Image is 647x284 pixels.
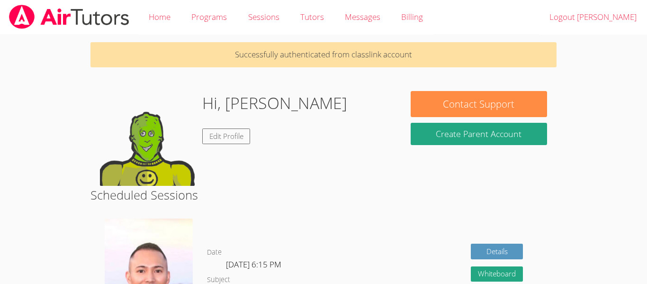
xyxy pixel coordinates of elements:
a: Details [471,244,523,259]
span: [DATE] 6:15 PM [226,259,281,270]
span: Messages [345,11,380,22]
button: Create Parent Account [411,123,547,145]
dt: Date [207,247,222,258]
button: Whiteboard [471,266,523,282]
h1: Hi, [PERSON_NAME] [202,91,347,115]
button: Contact Support [411,91,547,117]
a: Edit Profile [202,128,251,144]
h2: Scheduled Sessions [90,186,557,204]
img: default.png [100,91,195,186]
img: airtutors_banner-c4298cdbf04f3fff15de1276eac7730deb9818008684d7c2e4769d2f7ddbe033.png [8,5,130,29]
p: Successfully authenticated from classlink account [90,42,557,67]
